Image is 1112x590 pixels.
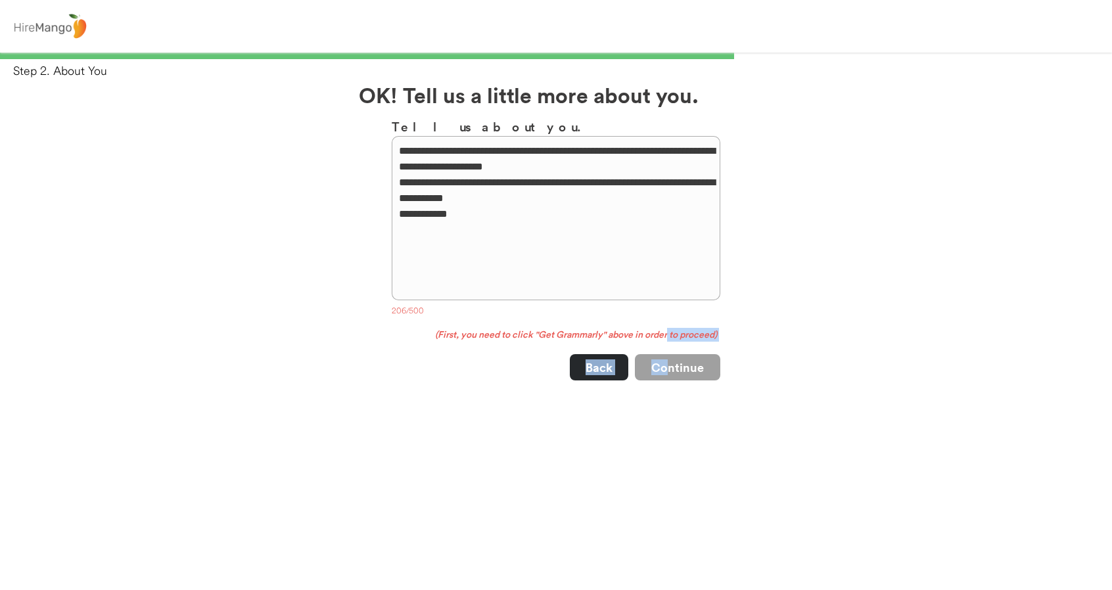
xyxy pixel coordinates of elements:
button: Back [570,354,628,380]
div: 206/500 [392,306,720,319]
h2: OK! Tell us a little more about you. [359,79,753,110]
div: (First, you need to click "Get Grammarly" above in order to proceed) [392,329,720,342]
div: 66% [3,53,1109,59]
img: logo%20-%20hiremango%20gray.png [10,11,90,42]
button: Continue [635,354,720,380]
h3: Tell us about you. [392,117,720,136]
div: Step 2. About You [13,62,1112,79]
